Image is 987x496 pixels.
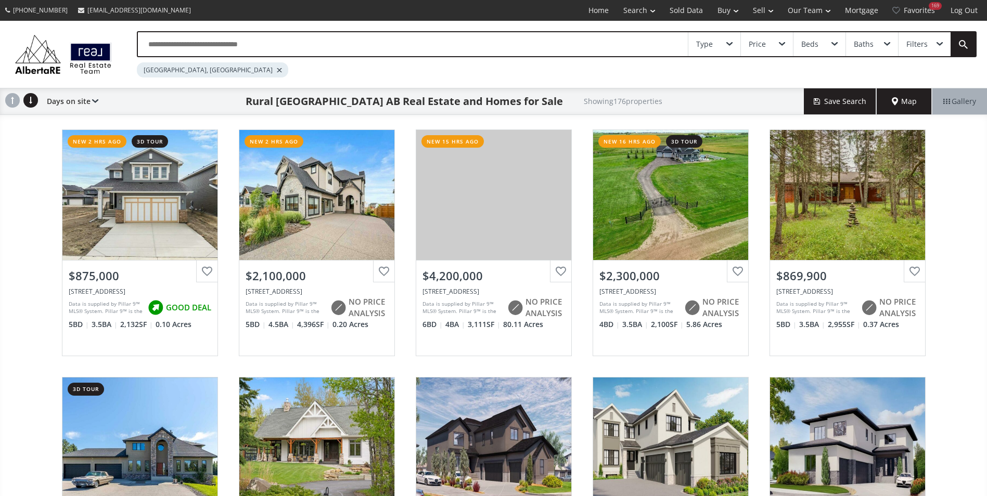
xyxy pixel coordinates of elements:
div: 28 Wolf Drive, Rural Rocky View County, AB T3Z 1A3 [776,287,919,296]
div: Price [749,41,766,48]
img: rating icon [682,297,702,318]
span: NO PRICE ANALYSIS [349,296,388,319]
span: NO PRICE ANALYSIS [525,296,565,319]
div: [GEOGRAPHIC_DATA], [GEOGRAPHIC_DATA] [137,62,288,77]
img: rating icon [328,297,349,318]
span: Map [892,96,917,107]
img: rating icon [858,297,879,318]
div: Data is supplied by Pillar 9™ MLS® System. Pillar 9™ is the owner of the copyright in its MLS® Sy... [599,300,679,316]
span: NO PRICE ANALYSIS [702,296,742,319]
span: 0.10 Acres [156,319,191,330]
div: Days on site [42,88,98,114]
div: Gallery [932,88,987,114]
a: new 16 hrs ago3d tour$2,300,000[STREET_ADDRESS]Data is supplied by Pillar 9™ MLS® System. Pillar ... [582,119,759,367]
div: 273250 Range Road 270, Rural Rocky View County, AB T0M1B0 [599,287,742,296]
span: 3,111 SF [468,319,501,330]
div: Filters [906,41,928,48]
div: Data is supplied by Pillar 9™ MLS® System. Pillar 9™ is the owner of the copyright in its MLS® Sy... [422,300,502,316]
span: 5 BD [776,319,797,330]
div: $2,100,000 [246,268,388,284]
span: 6 BD [422,319,443,330]
div: Data is supplied by Pillar 9™ MLS® System. Pillar 9™ is the owner of the copyright in its MLS® Sy... [246,300,325,316]
h2: Showing 176 properties [584,97,662,105]
span: GOOD DEAL [166,302,211,313]
span: 4 BD [599,319,620,330]
div: 233057 Range Road 282, Rural Rocky View County, AB T1X0H2 [422,287,565,296]
span: 4,396 SF [297,319,330,330]
span: 4 BA [445,319,465,330]
button: Save Search [804,88,877,114]
span: 3.5 BA [799,319,825,330]
div: Map [877,88,932,114]
span: 5.86 Acres [686,319,722,330]
img: rating icon [145,297,166,318]
div: Type [696,41,713,48]
a: new 15 hrs ago$4,200,000[STREET_ADDRESS]Data is supplied by Pillar 9™ MLS® System. Pillar 9™ is t... [405,119,582,367]
img: rating icon [505,297,525,318]
span: 3.5 BA [622,319,648,330]
span: 5 BD [246,319,266,330]
span: 3.5 BA [92,319,118,330]
div: 169 [929,2,942,10]
div: 325 Grayling Manor, Rural Rocky View County, AB T3Z 0H4 [69,287,211,296]
div: $4,200,000 [422,268,565,284]
div: Baths [854,41,874,48]
span: 0.20 Acres [332,319,368,330]
span: 2,100 SF [651,319,684,330]
a: new 2 hrs ago3d tour$875,000[STREET_ADDRESS]Data is supplied by Pillar 9™ MLS® System. Pillar 9™ ... [52,119,228,367]
span: 4.5 BA [268,319,294,330]
div: Beds [801,41,818,48]
div: $2,300,000 [599,268,742,284]
span: NO PRICE ANALYSIS [879,296,919,319]
span: [EMAIL_ADDRESS][DOMAIN_NAME] [87,6,191,15]
div: Data is supplied by Pillar 9™ MLS® System. Pillar 9™ is the owner of the copyright in its MLS® Sy... [69,300,143,316]
span: 2,955 SF [828,319,861,330]
div: Data is supplied by Pillar 9™ MLS® System. Pillar 9™ is the owner of the copyright in its MLS® Sy... [776,300,856,316]
span: 5 BD [69,319,89,330]
div: $869,900 [776,268,919,284]
span: Gallery [943,96,976,107]
span: 0.37 Acres [863,319,899,330]
img: Logo [10,32,116,76]
a: $869,900[STREET_ADDRESS]Data is supplied by Pillar 9™ MLS® System. Pillar 9™ is the owner of the ... [759,119,936,367]
a: new 2 hrs ago$2,100,000[STREET_ADDRESS]Data is supplied by Pillar 9™ MLS® System. Pillar 9™ is th... [228,119,405,367]
span: 80.11 Acres [503,319,543,330]
div: $875,000 [69,268,211,284]
span: 2,132 SF [120,319,153,330]
span: [PHONE_NUMBER] [13,6,68,15]
a: [EMAIL_ADDRESS][DOMAIN_NAME] [73,1,196,20]
h1: Rural [GEOGRAPHIC_DATA] AB Real Estate and Homes for Sale [246,94,563,109]
div: 16 Chokecherry Rise, Rural Rocky View County, AB T3Z 0G3 [246,287,388,296]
